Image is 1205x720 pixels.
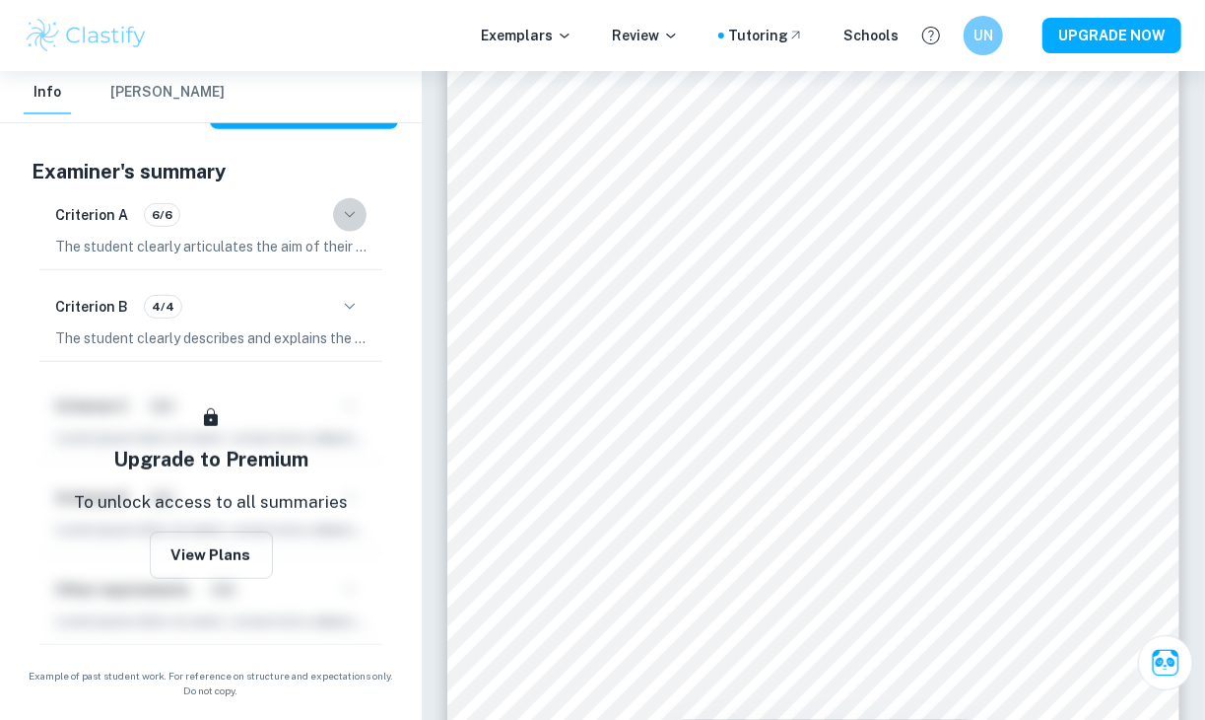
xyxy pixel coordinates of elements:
button: Help and Feedback [914,19,948,52]
h5: Examiner's summary [32,157,390,186]
button: UPGRADE NOW [1042,18,1181,53]
button: View Plans [150,532,273,579]
h6: Criterion A [55,204,128,226]
span: 4/4 [145,298,181,316]
h6: UN [972,25,995,46]
span: Example of past student work. For reference on structure and expectations only. Do not copy. [24,669,398,698]
img: Clastify logo [24,16,149,55]
button: Info [24,71,71,114]
p: Review [612,25,679,46]
p: To unlock access to all summaries [74,490,348,516]
button: UN [964,16,1003,55]
button: [PERSON_NAME] [110,71,225,114]
p: The student clearly articulates the aim of their investigation, focusing on the effect of delay t... [55,236,367,257]
a: Schools [843,25,899,46]
p: Exemplars [481,25,572,46]
p: The student clearly describes and explains the research design, detailing the independent measure... [55,327,367,349]
h6: Criterion B [55,296,128,318]
a: Tutoring [728,25,804,46]
h5: Upgrade to Premium [113,445,308,474]
button: Ask Clai [1138,635,1193,690]
span: 6/6 [145,206,179,224]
